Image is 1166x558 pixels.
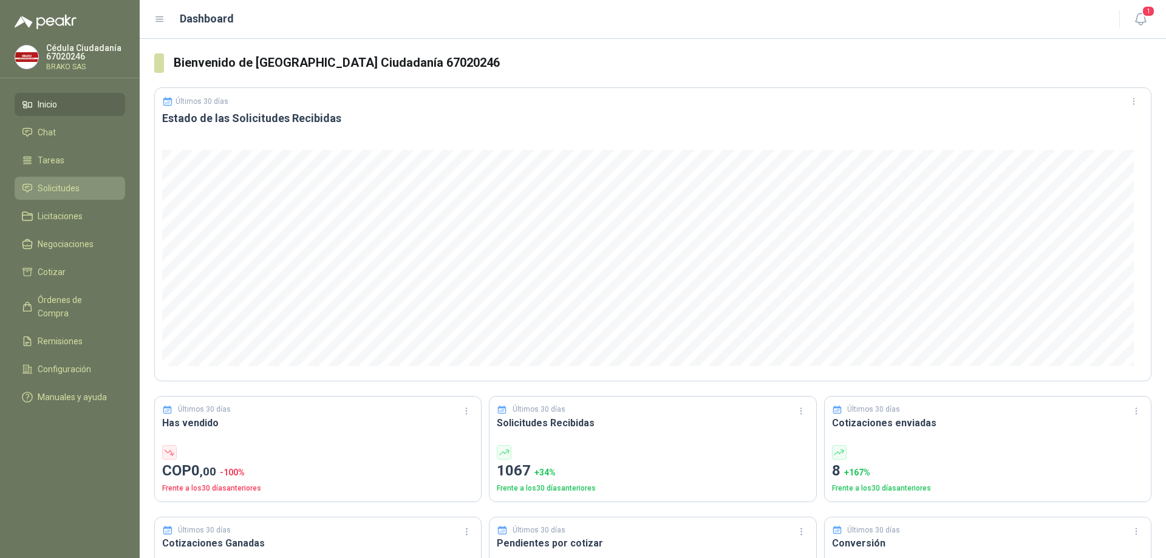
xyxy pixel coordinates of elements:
a: Licitaciones [15,205,125,228]
span: + 167 % [844,468,870,477]
p: Cédula Ciudadanía 67020246 [46,44,125,61]
a: Configuración [15,358,125,381]
h3: Cotizaciones enviadas [832,415,1144,430]
span: Solicitudes [38,182,80,195]
span: + 34 % [534,468,556,477]
p: Últimos 30 días [513,525,565,536]
a: Manuales y ayuda [15,386,125,409]
span: ,00 [200,464,216,478]
span: Inicio [38,98,57,111]
span: Licitaciones [38,209,83,223]
p: COP [162,460,474,483]
span: Cotizar [38,265,66,279]
h3: Bienvenido de [GEOGRAPHIC_DATA] Ciudadanía 67020246 [174,53,1151,72]
h3: Solicitudes Recibidas [497,415,808,430]
a: Negociaciones [15,233,125,256]
button: 1 [1130,9,1151,30]
p: Últimos 30 días [847,404,900,415]
span: Órdenes de Compra [38,293,114,320]
span: Tareas [38,154,64,167]
span: 1 [1142,5,1155,17]
span: Remisiones [38,335,83,348]
p: Frente a los 30 días anteriores [832,483,1144,494]
p: Últimos 30 días [176,97,228,106]
span: -100 % [220,468,245,477]
img: Logo peakr [15,15,77,29]
p: BRAKO SAS [46,63,125,70]
h3: Cotizaciones Ganadas [162,536,474,551]
a: Cotizar [15,260,125,284]
p: 1067 [497,460,808,483]
h1: Dashboard [180,10,234,27]
p: Últimos 30 días [513,404,565,415]
p: Últimos 30 días [847,525,900,536]
span: Manuales y ayuda [38,390,107,404]
h3: Conversión [832,536,1144,551]
p: Frente a los 30 días anteriores [162,483,474,494]
span: 0 [191,462,216,479]
a: Solicitudes [15,177,125,200]
h3: Estado de las Solicitudes Recibidas [162,111,1144,126]
span: Configuración [38,362,91,376]
a: Inicio [15,93,125,116]
h3: Has vendido [162,415,474,430]
a: Órdenes de Compra [15,288,125,325]
h3: Pendientes por cotizar [497,536,808,551]
span: Chat [38,126,56,139]
p: 8 [832,460,1144,483]
p: Frente a los 30 días anteriores [497,483,808,494]
a: Chat [15,121,125,144]
span: Negociaciones [38,237,94,251]
img: Company Logo [15,46,38,69]
a: Tareas [15,149,125,172]
a: Remisiones [15,330,125,353]
p: Últimos 30 días [178,525,231,536]
p: Últimos 30 días [178,404,231,415]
